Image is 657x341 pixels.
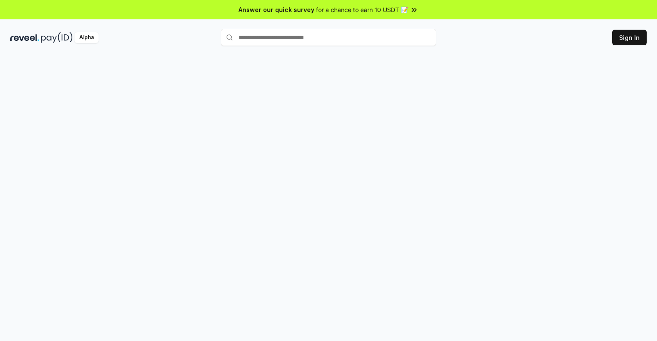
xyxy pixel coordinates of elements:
[316,5,408,14] span: for a chance to earn 10 USDT 📝
[612,30,647,45] button: Sign In
[10,32,39,43] img: reveel_dark
[41,32,73,43] img: pay_id
[239,5,314,14] span: Answer our quick survey
[74,32,99,43] div: Alpha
